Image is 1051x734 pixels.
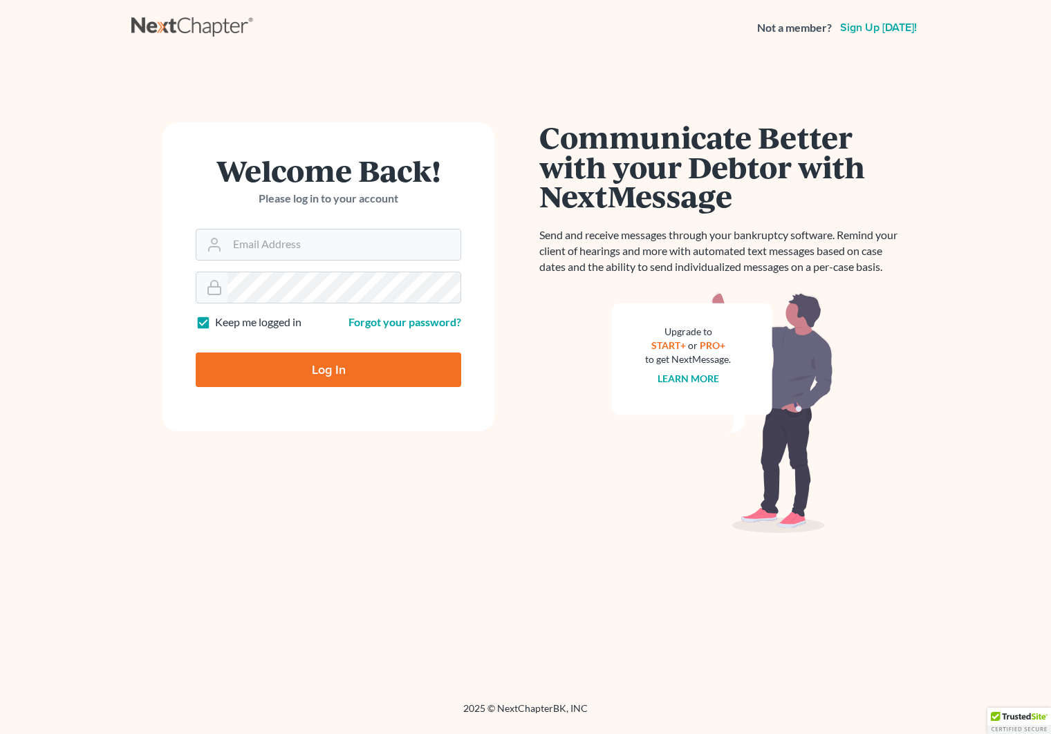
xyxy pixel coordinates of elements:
[227,229,461,260] input: Email Address
[196,156,461,185] h1: Welcome Back!
[837,22,920,33] a: Sign up [DATE]!
[987,708,1051,734] div: TrustedSite Certified
[612,292,833,534] img: nextmessage_bg-59042aed3d76b12b5cd301f8e5b87938c9018125f34e5fa2b7a6b67550977c72.svg
[196,191,461,207] p: Please log in to your account
[539,122,906,211] h1: Communicate Better with your Debtor with NextMessage
[700,339,725,351] a: PRO+
[645,352,731,366] div: to get NextMessage.
[658,373,719,384] a: Learn more
[757,20,832,36] strong: Not a member?
[215,314,301,330] label: Keep me logged in
[645,325,731,339] div: Upgrade to
[539,227,906,275] p: Send and receive messages through your bankruptcy software. Remind your client of hearings and mo...
[348,315,461,328] a: Forgot your password?
[688,339,698,351] span: or
[651,339,686,351] a: START+
[196,352,461,387] input: Log In
[131,702,920,726] div: 2025 © NextChapterBK, INC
